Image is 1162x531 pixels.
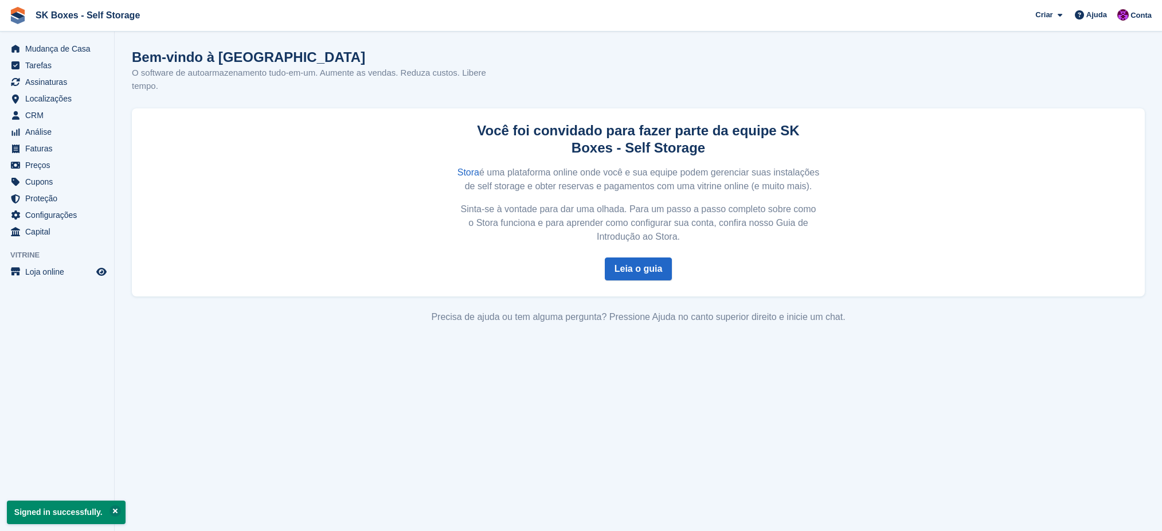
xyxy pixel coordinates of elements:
[25,41,94,57] span: Mudança de Casa
[10,249,114,261] span: Vitrine
[457,202,820,244] p: Sinta-se à vontade para dar uma olhada. Para um passo a passo completo sobre como o Stora funcion...
[457,166,820,193] p: é uma plataforma online onde você e sua equipe podem gerenciar suas instalações de self storage e...
[25,190,94,206] span: Proteção
[25,174,94,190] span: Cupons
[1086,9,1107,21] span: Ajuda
[7,501,126,524] p: Signed in successfully.
[1117,9,1129,21] img: Mateus Cassange
[25,140,94,157] span: Faturas
[132,67,499,92] p: O software de autoarmazenamento tudo-em-um. Aumente as vendas. Reduza custos. Libere tempo.
[6,124,108,140] a: menu
[31,6,144,25] a: SK Boxes - Self Storage
[25,207,94,223] span: Configurações
[457,167,479,177] a: Stora
[6,190,108,206] a: menu
[25,91,94,107] span: Localizações
[95,265,108,279] a: Loja de pré-visualização
[6,107,108,123] a: menu
[605,257,672,280] a: Leia o guia
[6,207,108,223] a: menu
[6,157,108,173] a: menu
[6,41,108,57] a: menu
[6,57,108,73] a: menu
[25,157,94,173] span: Preços
[6,174,108,190] a: menu
[6,224,108,240] a: menu
[9,7,26,24] img: stora-icon-8386f47178a22dfd0bd8f6a31ec36ba5ce8667c1dd55bd0f319d3a0aa187defe.svg
[6,91,108,107] a: menu
[6,140,108,157] a: menu
[6,74,108,90] a: menu
[25,57,94,73] span: Tarefas
[132,310,1145,324] div: Precisa de ajuda ou tem alguma pergunta? Pressione Ajuda no canto superior direito e inicie um chat.
[6,264,108,280] a: menu
[1035,9,1053,21] span: Criar
[25,124,94,140] span: Análise
[25,224,94,240] span: Capital
[25,74,94,90] span: Assinaturas
[132,49,499,65] h1: Bem-vindo à [GEOGRAPHIC_DATA]
[25,107,94,123] span: CRM
[1130,10,1152,21] span: Conta
[477,123,799,155] strong: Você foi convidado para fazer parte da equipe SK Boxes - Self Storage
[25,264,94,280] span: Loja online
